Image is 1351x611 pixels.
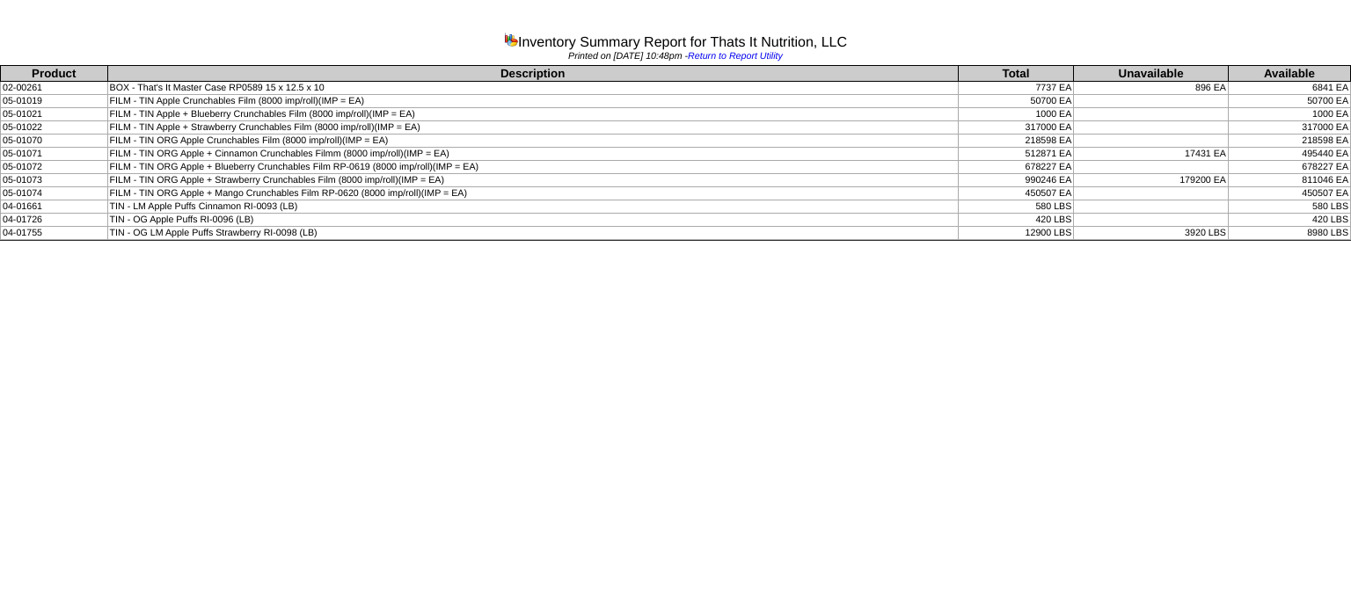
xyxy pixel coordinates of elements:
[107,148,958,161] td: FILM - TIN ORG Apple + Cinnamon Crunchables Filmm (8000 imp/roll)(IMP = EA)
[1074,148,1229,161] td: 17431 EA
[107,135,958,148] td: FILM - TIN ORG Apple Crunchables Film (8000 imp/roll)(IMP = EA)
[1,200,108,214] td: 04-01661
[107,174,958,187] td: FILM - TIN ORG Apple + Strawberry Crunchables Film (8000 imp/roll)(IMP = EA)
[1228,121,1350,135] td: 317000 EA
[1228,135,1350,148] td: 218598 EA
[958,135,1074,148] td: 218598 EA
[1074,66,1229,82] th: Unavailable
[1228,108,1350,121] td: 1000 EA
[1,227,108,240] td: 04-01755
[107,66,958,82] th: Description
[1,161,108,174] td: 05-01072
[958,148,1074,161] td: 512871 EA
[688,51,783,62] a: Return to Report Utility
[1,121,108,135] td: 05-01022
[107,82,958,95] td: BOX - That's It Master Case RP0589 15 x 12.5 x 10
[107,227,958,240] td: TIN - OG LM Apple Puffs Strawberry RI-0098 (LB)
[1228,82,1350,95] td: 6841 EA
[1228,161,1350,174] td: 678227 EA
[958,95,1074,108] td: 50700 EA
[1228,66,1350,82] th: Available
[1228,187,1350,200] td: 450507 EA
[1,174,108,187] td: 05-01073
[1228,227,1350,240] td: 8980 LBS
[107,121,958,135] td: FILM - TIN Apple + Strawberry Crunchables Film (8000 imp/roll)(IMP = EA)
[1074,174,1229,187] td: 179200 EA
[958,66,1074,82] th: Total
[958,174,1074,187] td: 990246 EA
[107,95,958,108] td: FILM - TIN Apple Crunchables Film (8000 imp/roll)(IMP = EA)
[1074,227,1229,240] td: 3920 LBS
[1228,95,1350,108] td: 50700 EA
[1,135,108,148] td: 05-01070
[958,161,1074,174] td: 678227 EA
[1,214,108,227] td: 04-01726
[107,200,958,214] td: TIN - LM Apple Puffs Cinnamon RI-0093 (LB)
[958,82,1074,95] td: 7737 EA
[1,95,108,108] td: 05-01019
[1228,214,1350,227] td: 420 LBS
[958,227,1074,240] td: 12900 LBS
[1228,200,1350,214] td: 580 LBS
[958,187,1074,200] td: 450507 EA
[504,33,518,47] img: graph.gif
[1,187,108,200] td: 05-01074
[107,187,958,200] td: FILM - TIN ORG Apple + Mango Crunchables Film RP-0620 (8000 imp/roll)(IMP = EA)
[1,108,108,121] td: 05-01021
[1228,148,1350,161] td: 495440 EA
[958,214,1074,227] td: 420 LBS
[1,66,108,82] th: Product
[958,200,1074,214] td: 580 LBS
[1228,174,1350,187] td: 811046 EA
[1,148,108,161] td: 05-01071
[1,82,108,95] td: 02-00261
[958,121,1074,135] td: 317000 EA
[107,108,958,121] td: FILM - TIN Apple + Blueberry Crunchables Film (8000 imp/roll)(IMP = EA)
[107,161,958,174] td: FILM - TIN ORG Apple + Blueberry Crunchables Film RP-0619 (8000 imp/roll)(IMP = EA)
[958,108,1074,121] td: 1000 EA
[1074,82,1229,95] td: 896 EA
[107,214,958,227] td: TIN - OG Apple Puffs RI-0096 (LB)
